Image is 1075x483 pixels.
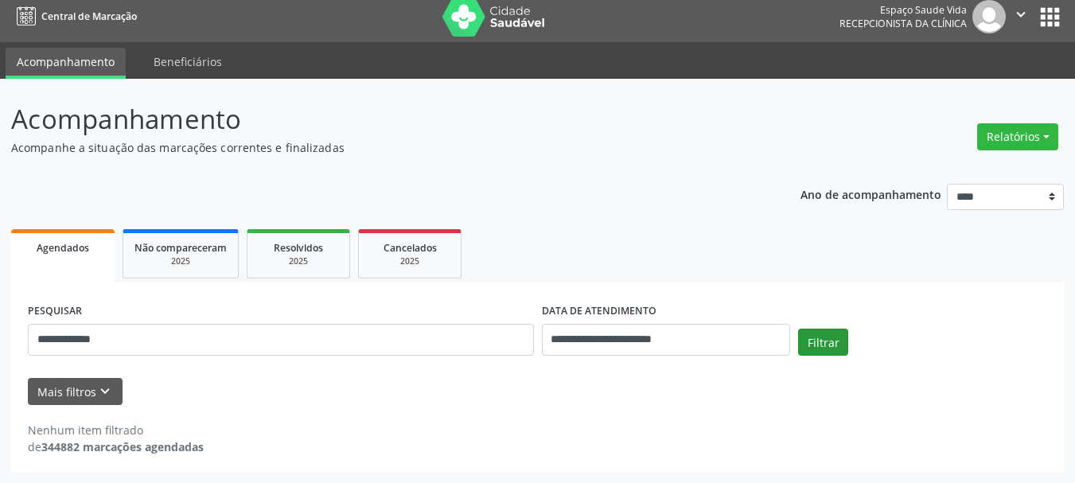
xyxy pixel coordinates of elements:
button: Relatórios [977,123,1058,150]
span: Resolvidos [274,241,323,255]
label: DATA DE ATENDIMENTO [542,299,656,324]
div: Espaço Saude Vida [839,3,967,17]
i: keyboard_arrow_down [96,383,114,400]
div: 2025 [134,255,227,267]
div: de [28,438,204,455]
i:  [1012,6,1030,23]
div: Nenhum item filtrado [28,422,204,438]
button: Filtrar [798,329,848,356]
span: Recepcionista da clínica [839,17,967,30]
span: Cancelados [384,241,437,255]
label: PESQUISAR [28,299,82,324]
a: Acompanhamento [6,48,126,79]
p: Ano de acompanhamento [800,184,941,204]
span: Não compareceram [134,241,227,255]
span: Agendados [37,241,89,255]
div: 2025 [259,255,338,267]
p: Acompanhamento [11,99,748,139]
a: Beneficiários [142,48,233,76]
div: 2025 [370,255,450,267]
strong: 344882 marcações agendadas [41,439,204,454]
button: apps [1036,3,1064,31]
button: Mais filtroskeyboard_arrow_down [28,378,123,406]
a: Central de Marcação [11,3,137,29]
span: Central de Marcação [41,10,137,23]
p: Acompanhe a situação das marcações correntes e finalizadas [11,139,748,156]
